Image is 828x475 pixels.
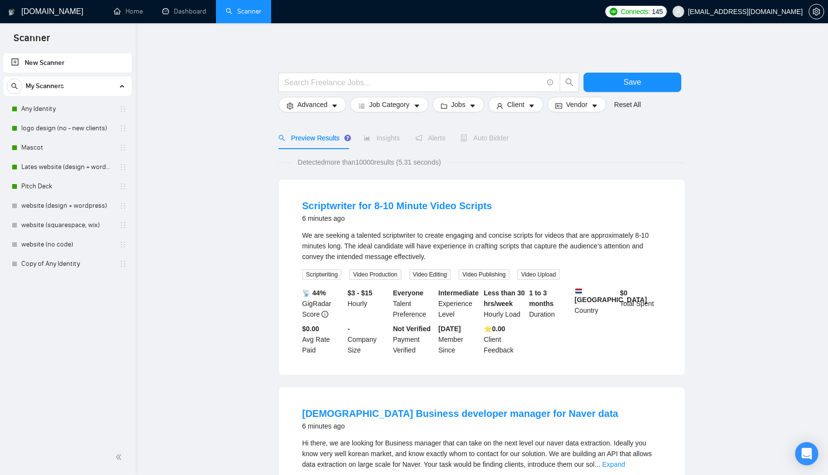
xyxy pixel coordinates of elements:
span: caret-down [591,102,598,109]
span: Client [507,99,524,110]
div: Payment Verified [391,323,437,355]
button: folderJobscaret-down [432,97,485,112]
button: idcardVendorcaret-down [547,97,606,112]
img: logo [8,4,15,20]
div: We are seeking a talented scriptwriter to create engaging and concise scripts for videos that are... [302,230,661,262]
span: caret-down [414,102,420,109]
button: settingAdvancedcaret-down [278,97,346,112]
span: Video Upload [517,269,560,280]
div: 6 minutes ago [302,420,618,432]
span: holder [119,183,127,190]
a: Any Identity [21,99,113,119]
div: Member Since [436,323,482,355]
a: Copy of Any Identity [21,254,113,274]
span: Save [624,76,641,88]
a: Lates website (design + wordpress) [21,157,113,177]
span: ... [595,460,600,468]
span: Video Production [349,269,401,280]
span: My Scanners [26,77,64,96]
span: user [675,8,682,15]
b: 📡 44% [302,289,326,297]
b: Intermediate [438,289,478,297]
span: Scriptwriting [302,269,341,280]
span: caret-down [469,102,476,109]
b: $ 0 [620,289,628,297]
div: Duration [527,288,573,320]
span: Detected more than 10000 results (5.31 seconds) [291,157,448,168]
span: holder [119,144,127,152]
div: GigRadar Score [300,288,346,320]
span: Jobs [451,99,466,110]
span: user [496,102,503,109]
a: Scriptwriter for 8-10 Minute Video Scripts [302,200,492,211]
a: website (no code) [21,235,113,254]
span: caret-down [528,102,535,109]
b: $0.00 [302,325,319,333]
b: [GEOGRAPHIC_DATA] [575,288,647,304]
span: folder [441,102,447,109]
a: website (squarespace, wix) [21,215,113,235]
span: Insights [364,134,399,142]
span: setting [809,8,824,15]
span: holder [119,221,127,229]
a: Reset All [614,99,641,110]
div: Hourly [346,288,391,320]
span: search [278,135,285,141]
span: Alerts [415,134,445,142]
span: caret-down [331,102,338,109]
b: - [348,325,350,333]
li: My Scanners [3,77,132,274]
div: Total Spent [618,288,663,320]
button: search [560,73,579,92]
span: double-left [115,452,125,462]
span: Hi there, we are looking for Business manager that can take on the next level our naver data extr... [302,439,652,468]
span: Scanner [6,31,58,51]
button: Save [583,73,681,92]
span: bars [358,102,365,109]
span: robot [460,135,467,141]
a: website (design + wordpress) [21,196,113,215]
div: Open Intercom Messenger [795,442,818,465]
a: [DEMOGRAPHIC_DATA] Business developer manager for Naver data [302,408,618,419]
span: Vendor [566,99,587,110]
div: Experience Level [436,288,482,320]
button: userClientcaret-down [488,97,543,112]
button: setting [809,4,824,19]
b: Everyone [393,289,424,297]
span: info-circle [547,79,553,86]
div: Hi there, we are looking for Business manager that can take on the next level our naver data extr... [302,438,661,470]
span: idcard [555,102,562,109]
li: New Scanner [3,53,132,73]
span: Job Category [369,99,409,110]
b: [DATE] [438,325,460,333]
div: Client Feedback [482,323,527,355]
span: Connects: [621,6,650,17]
a: Mascot [21,138,113,157]
span: info-circle [322,311,328,318]
b: ⭐️ 0.00 [484,325,505,333]
span: search [560,78,579,87]
span: Video Editing [409,269,451,280]
span: holder [119,124,127,132]
div: Company Size [346,323,391,355]
a: logo design (no - new clients) [21,119,113,138]
span: Preview Results [278,134,348,142]
span: holder [119,163,127,171]
a: dashboardDashboard [162,7,206,15]
span: Advanced [297,99,327,110]
a: New Scanner [11,53,124,73]
img: 🇳🇱 [575,288,582,294]
div: Tooltip anchor [343,134,352,142]
img: upwork-logo.png [610,8,617,15]
span: holder [119,202,127,210]
b: 1 to 3 months [529,289,554,307]
input: Search Freelance Jobs... [284,77,543,89]
span: area-chart [364,135,370,141]
span: holder [119,105,127,113]
a: homeHome [114,7,143,15]
span: setting [287,102,293,109]
span: Video Publishing [459,269,509,280]
a: Pitch Deck [21,177,113,196]
div: Hourly Load [482,288,527,320]
b: Less than 30 hrs/week [484,289,525,307]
